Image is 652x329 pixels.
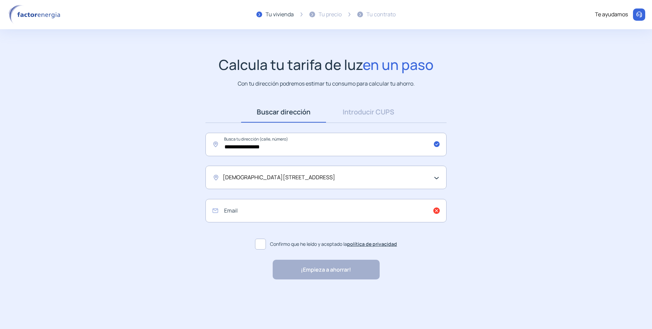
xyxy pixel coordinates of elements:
a: política de privacidad [347,241,397,247]
img: llamar [636,11,642,18]
div: Tu precio [319,10,342,19]
span: en un paso [363,55,434,74]
div: Tu contrato [366,10,396,19]
a: Introducir CUPS [326,102,411,123]
span: [DEMOGRAPHIC_DATA][STREET_ADDRESS] [223,173,335,182]
a: Buscar dirección [241,102,326,123]
div: Te ayudamos [595,10,628,19]
img: logo factor [7,5,65,24]
p: Con tu dirección podremos estimar tu consumo para calcular tu ahorro. [238,79,415,88]
span: Confirmo que he leído y aceptado la [270,240,397,248]
h1: Calcula tu tarifa de luz [219,56,434,73]
div: Tu vivienda [266,10,294,19]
